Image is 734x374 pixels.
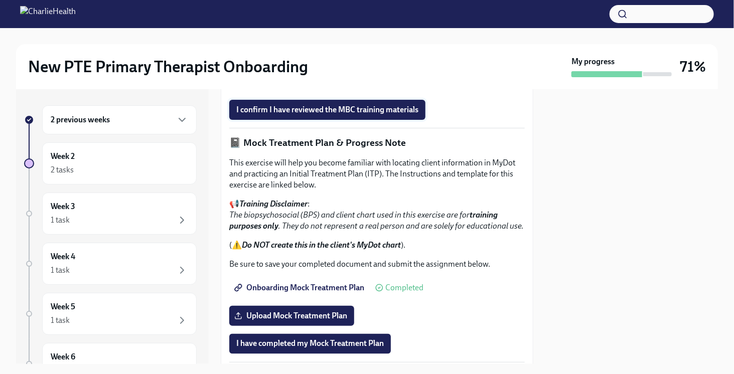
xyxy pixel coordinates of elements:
div: 2 tasks [51,164,74,175]
span: Upload Mock Treatment Plan [236,311,347,321]
h3: 71% [680,58,706,76]
div: 1 task [51,315,70,326]
a: Week 31 task [24,193,197,235]
div: 1 task [51,215,70,226]
p: (⚠️ ). [229,240,525,251]
strong: training purposes only [229,210,498,231]
span: I have completed my Mock Treatment Plan [236,339,384,349]
a: Week 51 task [24,293,197,335]
p: Be sure to save your completed document and submit the assignment below. [229,259,525,270]
a: Week 22 tasks [24,142,197,184]
h6: Week 4 [51,251,75,262]
label: Upload Mock Treatment Plan [229,306,354,326]
div: 1 task [51,265,70,276]
strong: My progress [571,56,615,67]
button: I have completed my Mock Treatment Plan [229,334,391,354]
p: 📓 Mock Treatment Plan & Progress Note [229,136,525,149]
span: Onboarding Mock Treatment Plan [236,283,364,293]
button: I confirm I have reviewed the MBC training materials [229,100,425,120]
h6: Week 2 [51,151,75,162]
p: This exercise will help you become familiar with locating client information in MyDot and practic... [229,157,525,191]
p: 📢 : [229,199,525,232]
h6: 2 previous weeks [51,114,110,125]
h6: Week 3 [51,201,75,212]
div: 2 previous weeks [42,105,197,134]
h2: New PTE Primary Therapist Onboarding [28,57,308,77]
a: Onboarding Mock Treatment Plan [229,278,371,298]
span: I confirm I have reviewed the MBC training materials [236,105,418,115]
img: CharlieHealth [20,6,76,22]
h6: Week 5 [51,301,75,312]
span: Completed [385,284,423,292]
strong: Do NOT create this in the client's MyDot chart [242,240,401,250]
em: The biopsychosocial (BPS) and client chart used in this exercise are for . They do not represent ... [229,210,524,231]
a: Week 41 task [24,243,197,285]
strong: Training Disclaimer [239,199,308,209]
h6: Week 6 [51,351,75,362]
